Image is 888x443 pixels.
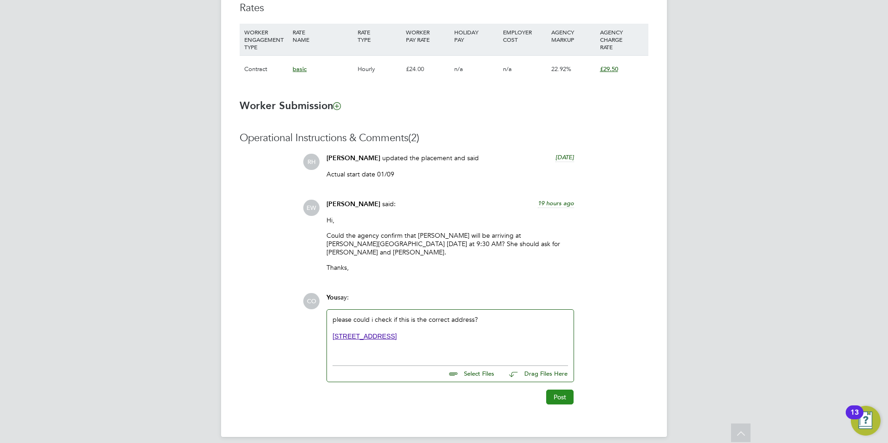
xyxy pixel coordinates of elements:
[502,365,568,384] button: Drag Files Here
[454,65,463,73] span: n/a
[333,332,397,340] a: [STREET_ADDRESS]
[293,65,307,73] span: basic
[290,24,355,48] div: RATE NAME
[600,65,618,73] span: £29.50
[240,99,340,112] b: Worker Submission
[382,200,396,208] span: said:
[555,153,574,161] span: [DATE]
[326,293,338,301] span: You
[503,65,512,73] span: n/a
[242,56,290,83] div: Contract
[452,24,500,48] div: HOLIDAY PAY
[382,154,479,162] span: updated the placement and said
[303,293,320,309] span: CO
[546,390,574,404] button: Post
[538,199,574,207] span: 19 hours ago
[551,65,571,73] span: 22.92%
[326,293,574,309] div: say:
[303,200,320,216] span: EW
[326,263,574,272] p: Thanks,
[404,56,452,83] div: £24.00
[326,170,574,178] p: Actual start date 01/09
[404,24,452,48] div: WORKER PAY RATE
[355,24,404,48] div: RATE TYPE
[242,24,290,55] div: WORKER ENGAGEMENT TYPE
[549,24,597,48] div: AGENCY MARKUP
[326,154,380,162] span: [PERSON_NAME]
[326,200,380,208] span: [PERSON_NAME]
[598,24,646,55] div: AGENCY CHARGE RATE
[333,315,568,355] div: please could i check if this is the correct address?
[326,231,574,257] p: Could the agency confirm that [PERSON_NAME] will be arriving at [PERSON_NAME][GEOGRAPHIC_DATA] [D...
[240,1,648,15] h3: Rates
[326,216,574,224] p: Hi,
[303,154,320,170] span: RH
[850,412,859,424] div: 13
[408,131,419,144] span: (2)
[501,24,549,48] div: EMPLOYER COST
[240,131,648,145] h3: Operational Instructions & Comments
[355,56,404,83] div: Hourly
[851,406,881,436] button: Open Resource Center, 13 new notifications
